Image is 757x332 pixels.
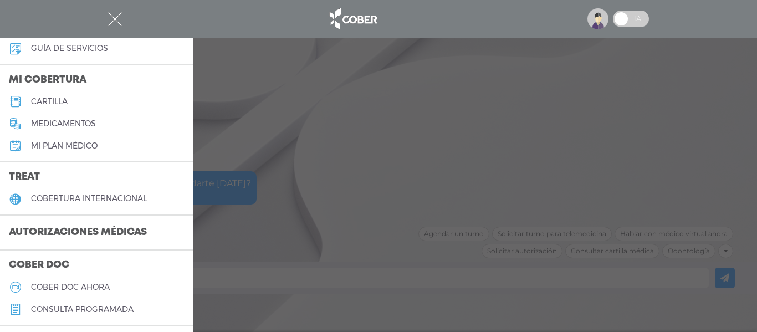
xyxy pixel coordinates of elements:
[31,305,134,314] h5: consulta programada
[31,44,108,53] h5: guía de servicios
[108,12,122,26] img: Cober_menu-close-white.svg
[31,194,147,203] h5: cobertura internacional
[587,8,608,29] img: profile-placeholder.svg
[31,97,68,106] h5: cartilla
[31,141,98,151] h5: Mi plan médico
[31,119,96,129] h5: medicamentos
[31,283,110,292] h5: Cober doc ahora
[324,6,382,32] img: logo_cober_home-white.png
